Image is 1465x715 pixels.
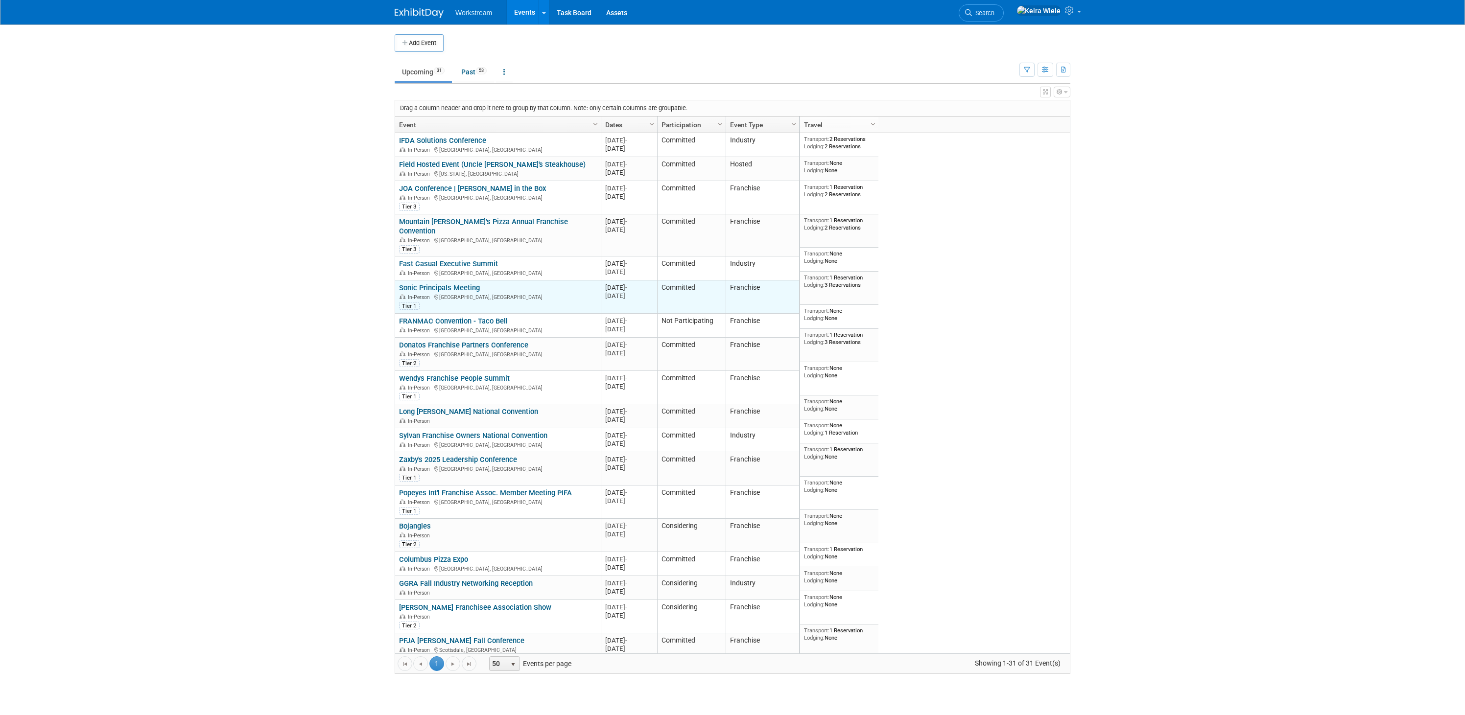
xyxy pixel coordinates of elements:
[804,512,829,519] span: Transport:
[399,522,431,530] a: Bojangles
[804,446,829,453] span: Transport:
[726,485,799,519] td: Franchise
[605,587,653,596] div: [DATE]
[400,385,405,390] img: In-Person Event
[726,404,799,428] td: Franchise
[657,552,726,576] td: Committed
[657,256,726,280] td: Committed
[399,507,420,515] div: Tier 1
[605,439,653,448] div: [DATE]
[804,398,875,412] div: None None
[395,63,452,81] a: Upcoming31
[408,294,433,300] span: In-Person
[657,280,726,314] td: Committed
[449,660,457,668] span: Go to the next page
[804,224,825,231] span: Lodging:
[399,302,420,310] div: Tier 1
[868,116,879,131] a: Column Settings
[408,566,433,572] span: In-Person
[605,349,653,357] div: [DATE]
[408,499,433,506] span: In-Person
[625,317,627,324] span: -
[399,259,498,268] a: Fast Casual Executive Summit
[605,226,653,234] div: [DATE]
[400,195,405,200] img: In-Person Event
[625,260,627,267] span: -
[399,564,596,573] div: [GEOGRAPHIC_DATA], [GEOGRAPHIC_DATA]
[400,442,405,447] img: In-Person Event
[625,432,627,439] span: -
[400,590,405,595] img: In-Person Event
[804,634,825,641] span: Lodging:
[399,217,568,235] a: Mountain [PERSON_NAME]’s Pizza Annual Franchise Convention
[804,570,875,584] div: None None
[408,418,433,424] span: In-Person
[657,600,726,633] td: Considering
[413,656,428,671] a: Go to the previous page
[726,214,799,256] td: Franchise
[625,341,627,348] span: -
[647,116,658,131] a: Column Settings
[625,374,627,382] span: -
[605,415,653,424] div: [DATE]
[605,184,653,192] div: [DATE]
[657,157,726,181] td: Committed
[726,633,799,667] td: Franchise
[408,532,433,539] span: In-Person
[605,292,653,300] div: [DATE]
[591,116,601,131] a: Column Settings
[465,660,473,668] span: Go to the last page
[477,656,581,671] span: Events per page
[408,590,433,596] span: In-Person
[657,133,726,157] td: Committed
[605,497,653,505] div: [DATE]
[399,193,596,202] div: [GEOGRAPHIC_DATA], [GEOGRAPHIC_DATA]
[408,270,433,277] span: In-Person
[399,374,510,383] a: Wendys Franchise People Summit
[804,627,829,634] span: Transport:
[657,428,726,452] td: Committed
[395,8,444,18] img: ExhibitDay
[605,455,653,463] div: [DATE]
[399,203,420,210] div: Tier 3
[490,657,506,670] span: 50
[605,341,653,349] div: [DATE]
[804,479,875,493] div: None None
[657,371,726,404] td: Committed
[400,351,405,356] img: In-Person Event
[400,647,405,652] img: In-Person Event
[657,338,726,371] td: Committed
[408,147,433,153] span: In-Person
[399,326,596,334] div: [GEOGRAPHIC_DATA], [GEOGRAPHIC_DATA]
[399,488,572,497] a: Popeyes Int'l Franchise Assoc. Member Meeting PIFA
[408,195,433,201] span: In-Person
[605,259,653,268] div: [DATE]
[804,184,875,198] div: 1 Reservation 2 Reservations
[657,576,726,600] td: Considering
[726,280,799,314] td: Franchise
[401,660,409,668] span: Go to the first page
[804,553,825,560] span: Lodging:
[726,133,799,157] td: Industry
[408,466,433,472] span: In-Person
[605,116,651,133] a: Dates
[804,281,825,288] span: Lodging:
[398,656,412,671] a: Go to the first page
[804,627,875,641] div: 1 Reservation None
[804,136,829,142] span: Transport:
[804,577,825,584] span: Lodging:
[790,120,798,128] span: Column Settings
[605,168,653,177] div: [DATE]
[605,636,653,645] div: [DATE]
[726,552,799,576] td: Franchise
[657,314,726,338] td: Not Participating
[400,237,405,242] img: In-Person Event
[804,486,825,493] span: Lodging:
[399,603,551,612] a: [PERSON_NAME] Franchisee Association Show
[605,603,653,611] div: [DATE]
[408,614,433,620] span: In-Person
[625,218,627,225] span: -
[804,446,875,460] div: 1 Reservation None
[400,270,405,275] img: In-Person Event
[400,171,405,176] img: In-Person Event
